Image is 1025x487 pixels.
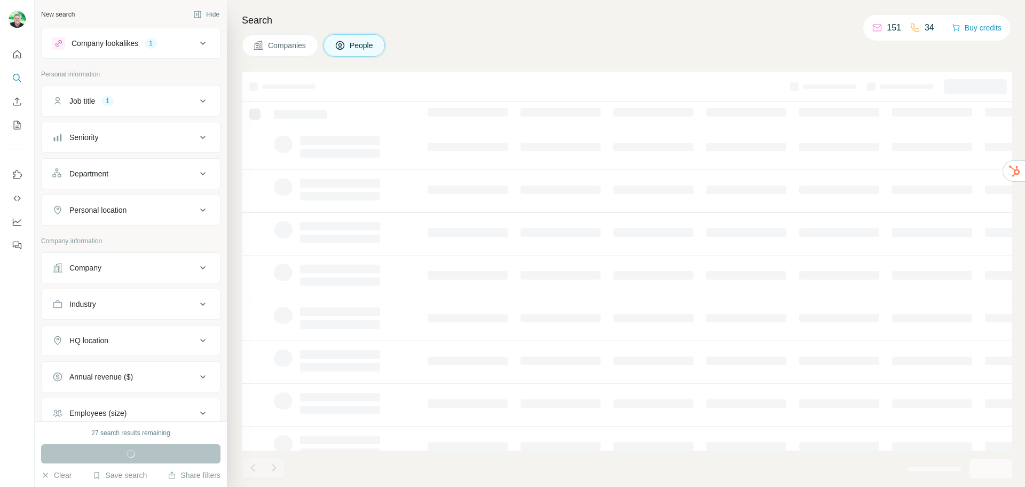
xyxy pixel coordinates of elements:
[887,21,901,34] p: 151
[69,299,96,310] div: Industry
[41,470,72,481] button: Clear
[42,328,220,353] button: HQ location
[952,20,1002,35] button: Buy credits
[350,40,374,51] span: People
[41,236,220,246] p: Company information
[186,6,227,22] button: Hide
[101,96,114,106] div: 1
[9,189,26,208] button: Use Surfe API
[69,372,133,382] div: Annual revenue ($)
[268,40,307,51] span: Companies
[9,115,26,135] button: My lists
[9,236,26,255] button: Feedback
[9,45,26,64] button: Quick start
[242,13,1012,28] h4: Search
[72,38,138,49] div: Company lookalikes
[42,364,220,390] button: Annual revenue ($)
[91,428,170,438] div: 27 search results remaining
[42,197,220,223] button: Personal location
[168,470,220,481] button: Share filters
[69,408,127,419] div: Employees (size)
[41,69,220,79] p: Personal information
[42,400,220,426] button: Employees (size)
[42,88,220,114] button: Job title1
[69,262,101,273] div: Company
[42,291,220,317] button: Industry
[9,92,26,111] button: Enrich CSV
[69,96,95,106] div: Job title
[9,212,26,231] button: Dashboard
[9,68,26,88] button: Search
[69,168,108,179] div: Department
[69,132,98,143] div: Seniority
[69,205,127,215] div: Personal location
[925,21,934,34] p: 34
[42,161,220,187] button: Department
[42,255,220,281] button: Company
[42,125,220,150] button: Seniority
[9,11,26,28] img: Avatar
[9,165,26,184] button: Use Surfe on LinkedIn
[42,30,220,56] button: Company lookalikes1
[41,10,75,19] div: New search
[145,38,157,48] div: 1
[92,470,147,481] button: Save search
[69,335,108,346] div: HQ location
